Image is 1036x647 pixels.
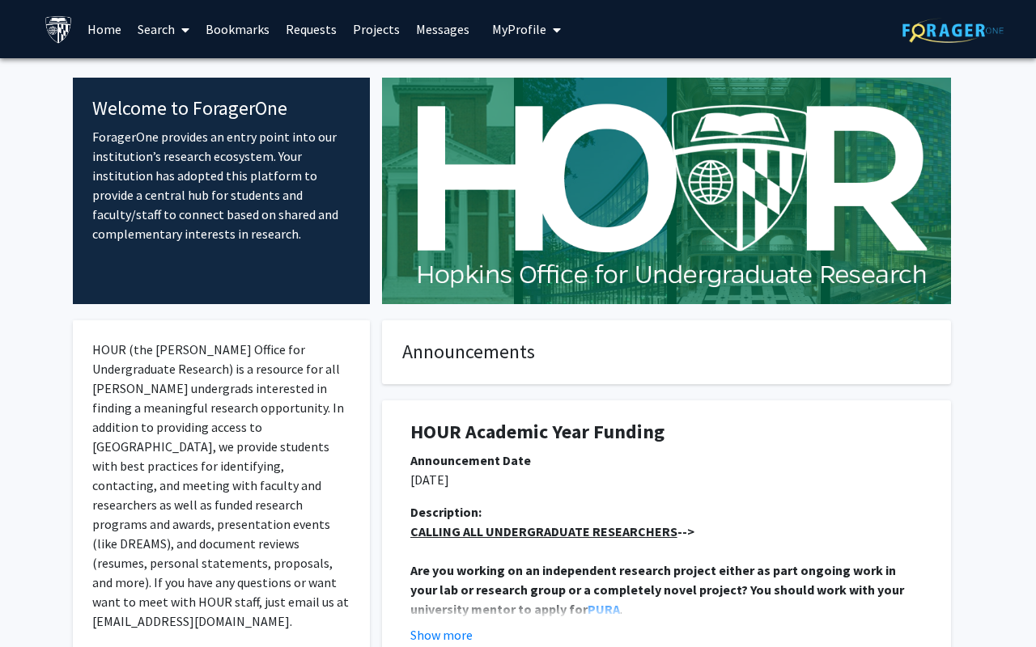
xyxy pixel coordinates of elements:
[410,562,906,617] strong: Are you working on an independent research project either as part ongoing work in your lab or res...
[410,625,473,645] button: Show more
[345,1,408,57] a: Projects
[402,340,931,364] h4: Announcements
[410,523,694,539] strong: -->
[129,1,197,57] a: Search
[92,127,350,243] p: ForagerOne provides an entry point into our institution’s research ecosystem. Your institution ha...
[79,1,129,57] a: Home
[902,18,1004,43] img: ForagerOne Logo
[410,523,677,539] u: CALLING ALL UNDERGRADUATE RESEARCHERS
[410,450,923,470] div: Announcement Date
[12,574,69,635] iframe: Chat
[197,1,278,57] a: Bookmarks
[492,21,546,37] span: My Profile
[410,502,923,522] div: Description:
[410,421,923,444] h1: HOUR Academic Year Funding
[382,78,951,304] img: Cover Image
[92,97,350,121] h4: Welcome to ForagerOne
[408,1,478,57] a: Messages
[278,1,345,57] a: Requests
[588,601,620,617] a: PURA
[45,15,73,44] img: Johns Hopkins University Logo
[92,340,350,631] p: HOUR (the [PERSON_NAME] Office for Undergraduate Research) is a resource for all [PERSON_NAME] un...
[410,560,923,619] p: .
[410,470,923,489] p: [DATE]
